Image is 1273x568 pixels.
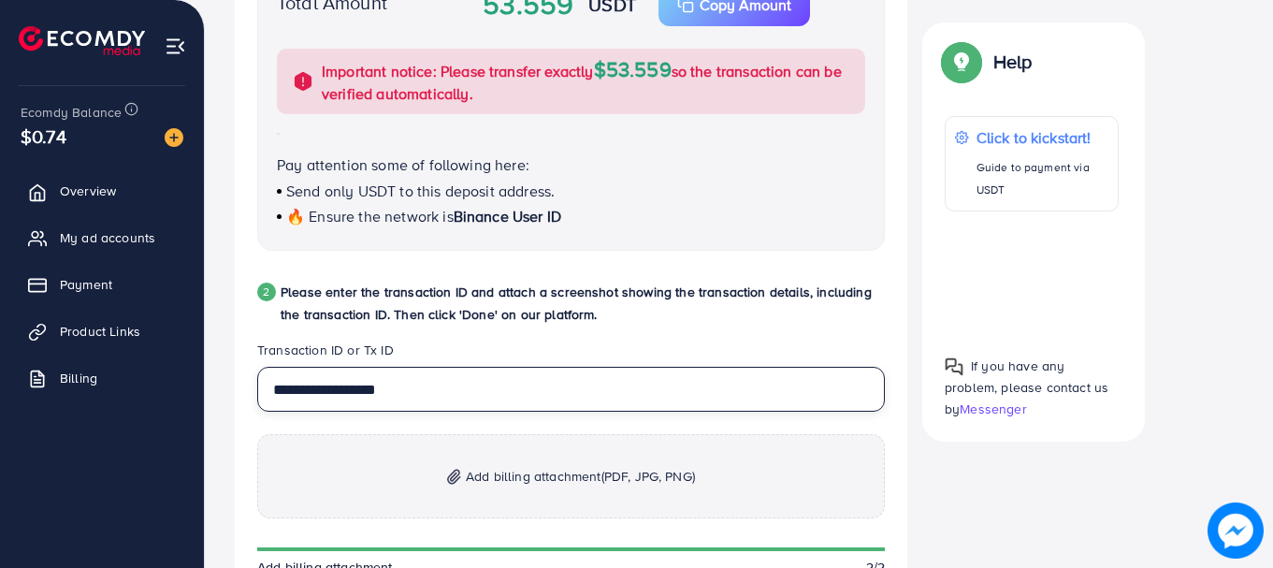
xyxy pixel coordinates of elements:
p: Guide to payment via USDT [976,156,1108,201]
img: Popup guide [945,45,978,79]
span: Ecomdy Balance [21,103,122,122]
span: Binance User ID [454,206,561,226]
img: alert [292,70,314,93]
img: menu [165,36,186,57]
span: $53.559 [594,54,672,83]
p: Pay attention some of following here: [277,153,865,176]
span: 🔥 Ensure the network is [286,206,454,226]
span: Payment [60,275,112,294]
img: img [447,469,461,485]
img: Popup guide [945,357,963,375]
a: Overview [14,172,190,210]
p: Important notice: Please transfer exactly so the transaction can be verified automatically. [322,58,854,105]
span: $0.74 [21,123,66,150]
img: image [1208,503,1263,558]
img: logo [19,26,145,55]
a: Product Links [14,313,190,350]
span: Product Links [60,322,140,341]
span: Add billing attachment [466,465,695,488]
span: Messenger [960,400,1026,418]
a: My ad accounts [14,219,190,256]
p: Please enter the transaction ID and attach a screenshot showing the transaction details, includin... [281,281,885,326]
div: 2 [257,283,276,301]
span: (PDF, JPG, PNG) [601,467,695,486]
legend: Transaction ID or Tx ID [257,341,885,367]
p: Help [993,51,1033,73]
span: Billing [60,369,97,387]
a: Billing [14,359,190,397]
img: image [165,128,183,147]
p: Send only USDT to this deposit address. [277,180,865,202]
span: Overview [60,182,116,200]
span: My ad accounts [60,228,155,247]
a: Payment [14,266,190,303]
p: Click to kickstart! [976,126,1108,149]
span: If you have any problem, please contact us by [945,356,1108,417]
